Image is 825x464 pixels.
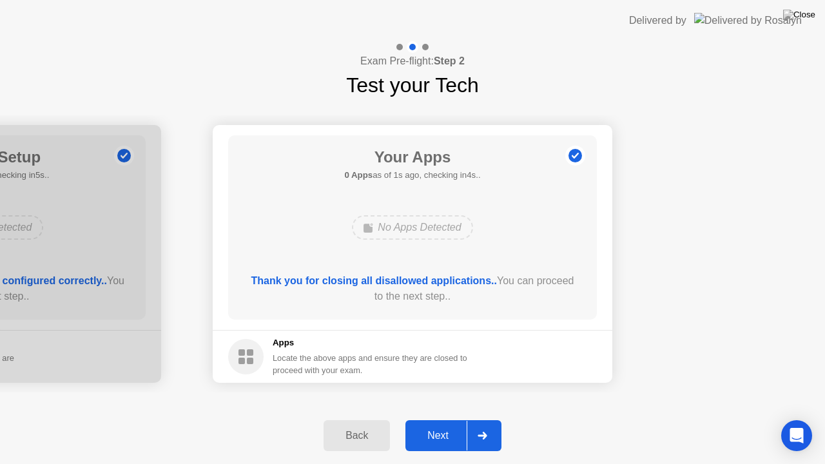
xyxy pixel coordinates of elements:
h5: Apps [273,336,468,349]
button: Next [405,420,501,451]
div: Open Intercom Messenger [781,420,812,451]
div: Next [409,430,467,441]
button: Back [324,420,390,451]
h4: Exam Pre-flight: [360,53,465,69]
div: Locate the above apps and ensure they are closed to proceed with your exam. [273,352,468,376]
h1: Your Apps [344,146,480,169]
img: Delivered by Rosalyn [694,13,802,28]
div: Back [327,430,386,441]
div: No Apps Detected [352,215,472,240]
b: Thank you for closing all disallowed applications.. [251,275,497,286]
b: Step 2 [434,55,465,66]
b: 0 Apps [344,170,373,180]
h5: as of 1s ago, checking in4s.. [344,169,480,182]
div: You can proceed to the next step.. [247,273,579,304]
h1: Test your Tech [346,70,479,101]
img: Close [783,10,815,20]
div: Delivered by [629,13,686,28]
